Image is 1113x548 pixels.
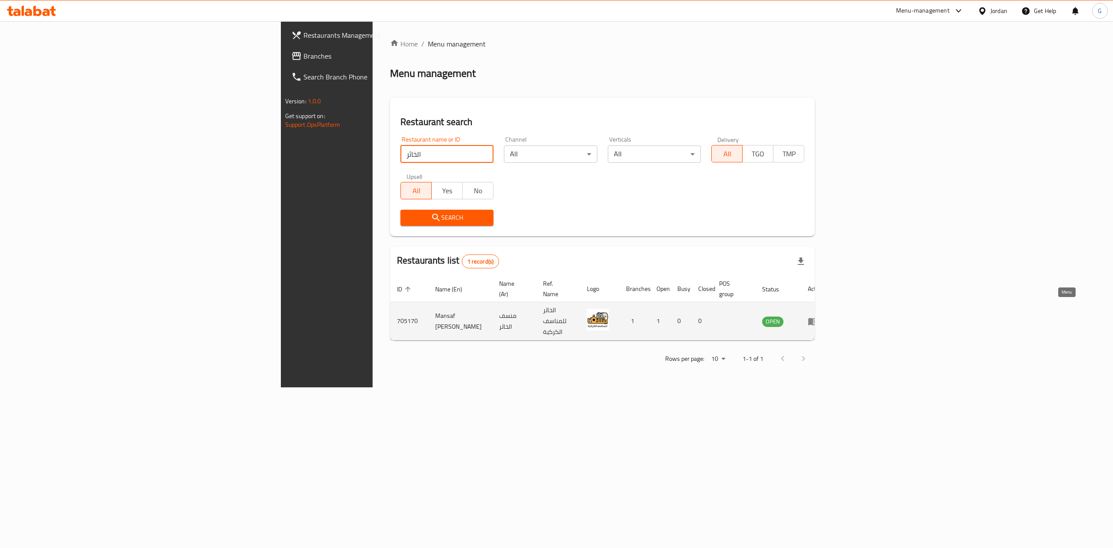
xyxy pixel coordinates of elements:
[762,317,783,327] span: OPEN
[719,278,745,299] span: POS group
[435,185,459,197] span: Yes
[397,254,499,268] h2: Restaurants list
[400,145,493,163] input: Search for restaurant name or ID..
[650,276,670,302] th: Open
[284,25,467,46] a: Restaurants Management
[407,212,487,223] span: Search
[746,148,770,160] span: TGO
[462,182,493,199] button: No
[743,353,763,364] p: 1-1 of 1
[580,276,619,302] th: Logo
[404,185,428,197] span: All
[390,276,831,340] table: enhanced table
[407,173,423,179] label: Upsell
[790,251,811,272] div: Export file
[896,6,950,16] div: Menu-management
[711,145,743,162] button: All
[462,254,500,268] div: Total records count
[285,96,307,107] span: Version:
[990,6,1007,16] div: Jordan
[285,119,340,130] a: Support.OpsPlatform
[708,353,729,366] div: Rows per page:
[284,46,467,66] a: Branches
[390,39,815,49] nav: breadcrumb
[303,30,460,40] span: Restaurants Management
[303,72,460,82] span: Search Branch Phone
[400,116,804,129] h2: Restaurant search
[665,353,704,364] p: Rows per page:
[619,302,650,340] td: 1
[608,145,701,163] div: All
[308,96,321,107] span: 1.0.0
[543,278,570,299] span: Ref. Name
[492,302,536,340] td: منسف الخاثر
[715,148,739,160] span: All
[801,276,831,302] th: Action
[466,185,490,197] span: No
[431,182,463,199] button: Yes
[400,182,432,199] button: All
[536,302,580,340] td: الخاثر للمناسف الكركية
[303,51,460,61] span: Branches
[670,302,691,340] td: 0
[435,284,473,294] span: Name (En)
[691,276,712,302] th: Closed
[762,284,790,294] span: Status
[773,145,804,162] button: TMP
[587,309,609,330] img: Mansaf Al Khather
[284,66,467,87] a: Search Branch Phone
[400,210,493,226] button: Search
[504,145,597,163] div: All
[1098,6,1102,16] span: G
[777,148,801,160] span: TMP
[650,302,670,340] td: 1
[462,257,499,266] span: 1 record(s)
[397,284,413,294] span: ID
[691,302,712,340] td: 0
[670,276,691,302] th: Busy
[619,276,650,302] th: Branches
[285,110,325,122] span: Get support on:
[499,278,526,299] span: Name (Ar)
[742,145,773,162] button: TGO
[717,136,739,142] label: Delivery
